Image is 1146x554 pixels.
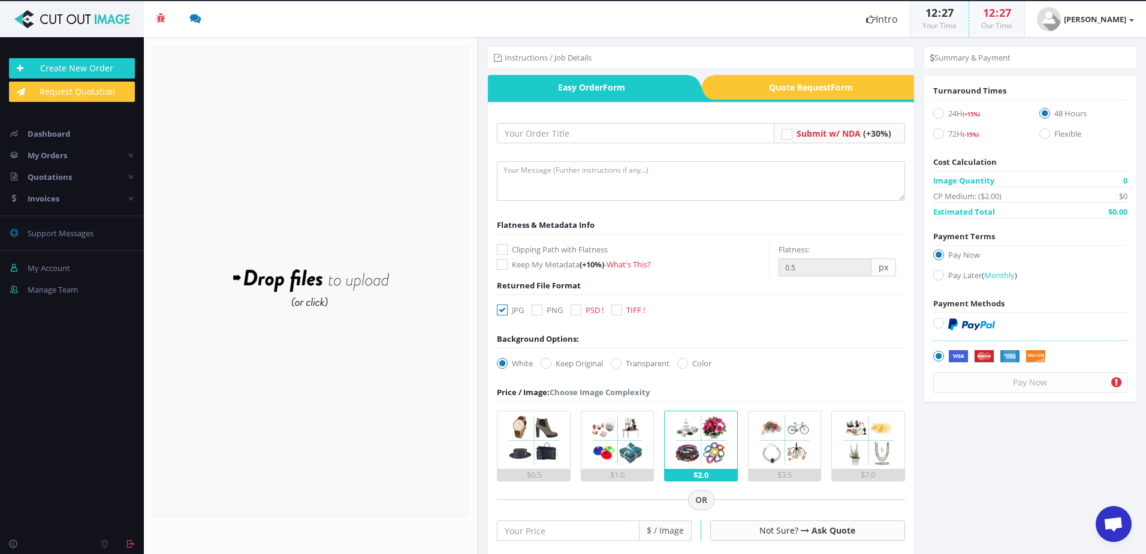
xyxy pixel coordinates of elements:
label: Keep Original [541,357,603,369]
span: Invoices [28,193,59,204]
div: $7.0 [832,469,904,481]
i: Form [831,82,853,93]
a: [PERSON_NAME] [1025,1,1146,37]
li: Instructions / Job Details [494,52,592,64]
a: Intro [854,1,910,37]
span: 12 [983,5,995,20]
input: Your Price [497,520,639,541]
img: 1.png [505,411,562,469]
span: : [937,5,942,20]
li: Summary & Payment [930,52,1011,64]
span: 27 [942,5,954,20]
label: Flexible [1039,128,1127,144]
img: 5.png [839,411,897,469]
label: Pay Now [933,249,1127,265]
span: Turnaround Times [933,85,1006,96]
span: Payment Terms [933,231,995,242]
span: Returned File Format [497,280,581,291]
label: White [497,357,533,369]
span: 27 [999,5,1011,20]
label: Pay Later [933,269,1127,285]
label: Color [677,357,711,369]
span: Estimated Total [933,206,995,218]
span: PSD ! [586,305,604,315]
span: (+10%) [580,259,604,270]
span: TIFF ! [626,305,645,315]
label: 48 Hours [1039,107,1127,124]
img: user_default.jpg [1037,7,1061,31]
span: (-15%) [963,131,979,138]
a: What's This? [607,259,651,270]
span: Submit w/ NDA [797,128,861,139]
label: Flatness: [779,243,810,255]
label: 24H [933,107,1021,124]
small: Your Time [922,20,957,31]
label: Transparent [611,357,669,369]
input: Your Order Title [497,123,774,143]
small: Our Time [981,20,1012,31]
a: (Monthly) [982,270,1017,281]
span: CP Medium: ($2.00) [933,190,1002,202]
label: PNG [532,304,563,316]
a: Ask Quote [812,525,855,536]
div: Background Options: [497,333,579,345]
a: (+15%) [963,108,980,119]
span: $0.00 [1108,206,1127,218]
div: $0.5 [497,469,569,481]
strong: [PERSON_NAME] [1064,14,1126,25]
span: (+30%) [863,128,891,139]
a: Submit w/ NDA (+30%) [797,128,891,139]
span: Quote Request [716,75,915,100]
span: Quotations [28,171,72,182]
span: Payment Methods [933,298,1005,309]
a: (-15%) [963,128,979,139]
span: 12 [925,5,937,20]
span: Monthly [984,270,1015,281]
span: Flatness & Metadata Info [497,219,595,230]
label: 72H [933,128,1021,144]
div: $1.0 [581,469,653,481]
a: Request Quotation [9,82,135,102]
span: Not Sure? [759,525,798,536]
img: 4.png [756,411,813,469]
img: Securely by Stripe [948,350,1046,363]
a: Easy OrderForm [488,75,686,100]
i: Form [603,82,625,93]
span: px [871,258,896,276]
span: 0 [1123,174,1127,186]
label: JPG [497,304,524,316]
div: $2.0 [665,469,737,481]
span: Manage Team [28,284,78,295]
a: Open chat [1096,506,1132,542]
img: Cut Out Image [9,10,135,28]
span: OR [688,490,714,510]
img: 2.png [589,411,646,469]
span: Dashboard [28,128,70,139]
span: : [995,5,999,20]
span: Easy Order [488,75,686,100]
span: My Orders [28,150,67,161]
span: Support Messages [28,228,94,239]
div: $3.5 [749,469,821,481]
label: Keep My Metadata - [497,258,769,270]
span: Price / Image: [497,387,550,398]
a: Quote RequestForm [716,75,915,100]
span: My Account [28,263,70,273]
label: Clipping Path with Flatness [497,243,769,255]
span: $0 [1119,190,1127,202]
span: (+15%) [963,110,980,118]
div: Choose Image Complexity [497,386,650,398]
img: 3.png [672,411,729,469]
span: Cost Calculation [933,156,997,167]
img: PayPal [948,318,995,330]
span: $ / Image [640,520,692,541]
a: Create New Order [9,58,135,79]
span: Image Quantity [933,174,994,186]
